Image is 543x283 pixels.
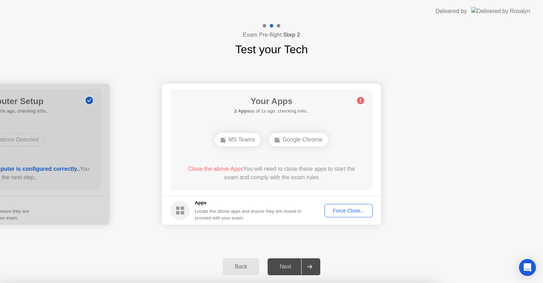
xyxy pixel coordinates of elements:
[234,95,309,108] h1: Your Apps
[270,264,301,270] div: Next
[181,165,363,182] div: You will need to close these apps to start the exam and comply with the exam rules
[195,199,302,206] h5: Apps
[436,7,467,16] div: Delivered by
[283,32,300,38] b: Step 2
[327,208,370,213] div: Force Close...
[234,108,309,115] h5: as of 1s ago, checking in4s..
[519,259,536,276] div: Open Intercom Messenger
[195,208,302,221] div: Locate the above apps and ensure they are closed to proceed with your exam.
[225,264,257,270] div: Back
[269,133,328,146] div: Google Chrome
[471,7,530,15] img: Delivered by Rosalyn
[188,166,243,172] span: Close the above Apps
[215,133,261,146] div: MS Teams
[234,108,250,114] b: 2 Apps
[235,41,308,58] h1: Test your Tech
[243,31,300,39] h4: Exam Pre-flight:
